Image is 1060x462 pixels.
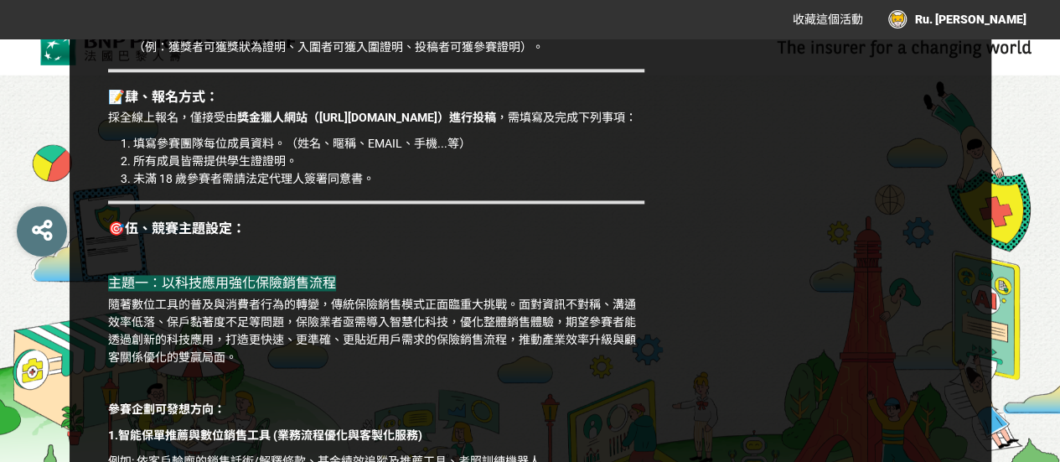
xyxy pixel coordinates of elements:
li: 填寫參賽團隊每位成員資料。（姓名、暱稱、EMAIL、手機...等） [133,135,644,153]
strong: 📝肆、報名方式： [108,89,219,105]
p: 隨著數位工具的普及與消費者行為的轉變，傳統保險銷售模式正面臨重大挑戰。面對資訊不對稱、溝通效率低落、保戶黏著度不足等問題，保險業者亟需導入智慧化科技，優化整體銷售體驗，期望參賽者能透過創新的科技... [108,296,644,366]
strong: 🎯伍、競賽主題設定： [108,221,246,236]
span: 收藏這個活動 [793,13,863,26]
strong: 1.智能保單推薦與數位銷售工具 (業務流程優化與客製化服務) [108,428,422,442]
li: 未滿 18 歲參賽者需請法定代理人簽署同意書。 [133,170,644,188]
li: 所有成員皆需提供學生證證明。 [133,153,644,170]
strong: 參賽企劃可發想方向： [108,402,225,416]
p: 採全線上報名，僅接受由 ，需填寫及完成下列事項： [108,109,644,127]
span: 主題一：以科技應用強化保險銷售流程 [108,275,336,291]
strong: 獎金獵人網站（[URL][DOMAIN_NAME]）進行投稿 [237,111,496,124]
